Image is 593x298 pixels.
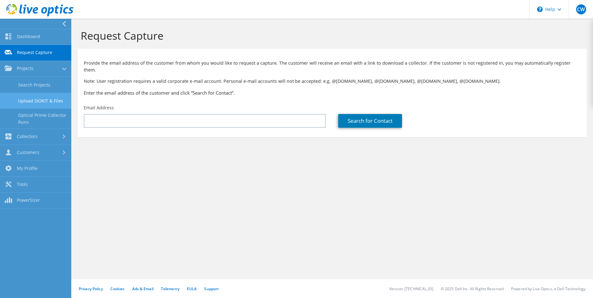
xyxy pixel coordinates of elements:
li: Powered by Live Optics, a Dell Technology [511,286,585,291]
a: Cookies [110,286,125,291]
span: CW [576,4,586,14]
a: Ads & Email [132,286,153,291]
h3: Enter the email address of the customer and click “Search for Contact”. [84,89,580,96]
svg: \n [537,7,543,12]
p: Provide the email address of the customer from whom you would like to request a capture. The cust... [84,60,580,73]
label: Email Address [84,105,114,111]
a: Telemetry [161,286,179,291]
a: Support [204,286,219,291]
li: Version: [TECHNICAL_ID] [389,286,433,291]
a: Search for Contact [338,114,402,128]
a: Privacy Policy [79,286,103,291]
h1: Request Capture [81,29,580,42]
a: EULA [187,286,197,291]
li: © 2025 Dell Inc. All Rights Reserved [441,286,504,291]
p: Note: User registration requires a valid corporate e-mail account. Personal e-mail accounts will ... [84,78,580,85]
